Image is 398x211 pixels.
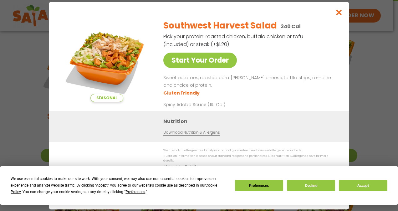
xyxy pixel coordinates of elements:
[125,190,145,194] span: Preferences
[163,33,304,48] p: Pick your protein: roasted chicken, buffalo chicken or tofu (included) or steak (+$1.20)
[235,180,283,191] button: Preferences
[163,154,337,163] p: Nutrition information is based on our standard recipes and portion sizes. Click Nutrition & Aller...
[287,180,335,191] button: Decline
[163,117,340,125] h3: Nutrition
[339,180,387,191] button: Accept
[281,23,301,30] p: 340 Cal
[163,74,334,89] p: Sweet potatoes, roasted corn, [PERSON_NAME] cheese, tortilla strips, romaine and choice of protein.
[163,164,196,168] strong: Gluten Friendly (GF)
[329,2,349,23] button: Close modal
[163,101,279,108] p: Spicy Adobo Sauce (110 Cal)
[90,94,123,102] span: Seasonal
[11,176,227,195] div: We use essential cookies to make our site work. With your consent, we may also use non-essential ...
[163,19,277,32] h2: Southwest Harvest Salad
[163,90,201,96] li: Gluten Friendly
[163,148,337,153] p: We are not an allergen free facility and cannot guarantee the absence of allergens in our foods.
[163,129,220,135] a: Download Nutrition & Allergens
[63,14,151,102] img: Featured product photo for Southwest Harvest Salad
[163,53,237,68] a: Start Your Order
